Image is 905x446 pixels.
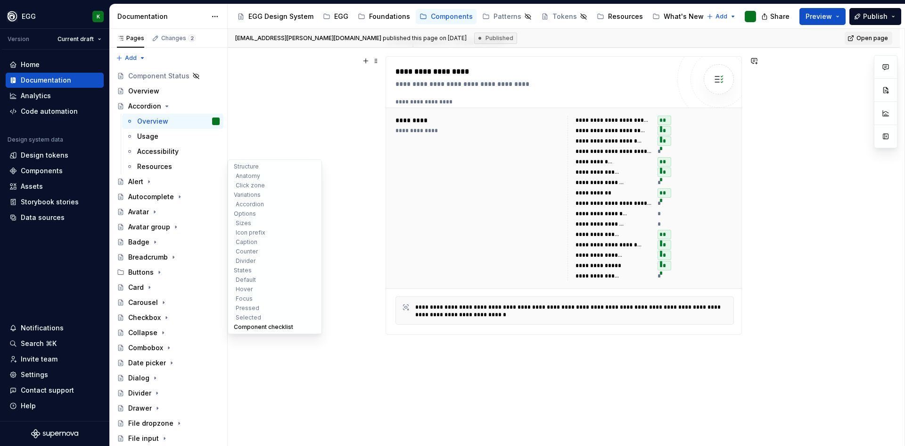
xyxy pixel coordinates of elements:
[128,313,161,322] div: Checkbox
[230,247,320,256] button: Counter
[319,9,352,24] a: EGG
[7,11,18,22] img: 87d06435-c97f-426c-aa5d-5eb8acd3d8b3.png
[31,429,78,438] svg: Supernova Logo
[6,57,104,72] a: Home
[113,401,223,416] a: Drawer
[6,194,104,210] a: Storybook stories
[113,250,223,265] a: Breadcrumb
[21,91,51,101] div: Analytics
[354,9,414,24] a: Foundations
[845,32,892,45] a: Open page
[21,323,64,333] div: Notifications
[113,84,223,99] a: Overview
[128,404,152,413] div: Drawer
[230,228,320,237] button: Icon prefix
[6,73,104,88] a: Documentation
[128,222,170,232] div: Avatar group
[230,266,320,275] button: States
[113,310,223,325] a: Checkbox
[113,235,223,250] a: Badge
[137,147,179,156] div: Accessibility
[113,219,223,235] a: Avatar group
[128,388,151,398] div: Divider
[757,8,796,25] button: Share
[21,182,43,191] div: Assets
[128,283,144,292] div: Card
[6,352,104,367] a: Invite team
[137,162,172,171] div: Resources
[128,207,149,217] div: Avatar
[122,129,223,144] a: Usage
[704,10,739,23] button: Add
[113,355,223,370] a: Date picker
[122,159,223,174] a: Resources
[21,60,40,69] div: Home
[21,166,63,176] div: Components
[863,12,888,21] span: Publish
[6,383,104,398] button: Contact support
[137,132,158,141] div: Usage
[128,101,161,111] div: Accordion
[21,339,57,348] div: Search ⌘K
[58,35,94,43] span: Current draft
[97,13,100,20] div: K
[21,370,48,379] div: Settings
[128,192,174,202] div: Autocomplete
[128,358,166,368] div: Date picker
[233,9,317,24] a: EGG Design System
[849,8,901,25] button: Publish
[128,268,154,277] div: Buttons
[188,34,196,42] span: 2
[664,12,704,21] div: What's New
[230,256,320,266] button: Divider
[230,237,320,247] button: Caption
[799,8,846,25] button: Preview
[431,12,473,21] div: Components
[21,107,78,116] div: Code automation
[806,12,832,21] span: Preview
[593,9,647,24] a: Resources
[113,99,223,114] a: Accordion
[248,12,313,21] div: EGG Design System
[113,325,223,340] a: Collapse
[21,76,71,85] div: Documentation
[21,151,68,160] div: Design tokens
[113,204,223,219] a: Avatar
[128,252,168,262] div: Breadcrumb
[21,213,65,222] div: Data sources
[716,13,727,20] span: Add
[128,237,149,247] div: Badge
[334,12,348,21] div: EGG
[128,373,149,383] div: Dialog
[53,33,106,46] button: Current draft
[22,12,36,21] div: EGG
[21,401,36,411] div: Help
[113,189,223,204] a: Autocomplete
[8,136,63,143] div: Design system data
[6,336,104,351] button: Search ⌘K
[2,6,107,26] button: EGGK
[6,210,104,225] a: Data sources
[6,367,104,382] a: Settings
[113,295,223,310] a: Carousel
[117,34,144,42] div: Pages
[128,71,189,81] div: Component Status
[122,114,223,129] a: Overview
[8,35,29,43] div: Version
[21,386,74,395] div: Contact support
[230,219,320,228] button: Sizes
[230,209,320,219] button: Options
[137,117,168,126] div: Overview
[122,144,223,159] a: Accessibility
[856,34,888,42] span: Open page
[113,431,223,446] a: File input
[113,51,148,65] button: Add
[474,33,517,44] div: Published
[608,12,643,21] div: Resources
[6,148,104,163] a: Design tokens
[478,9,535,24] a: Patterns
[113,174,223,189] a: Alert
[233,7,702,26] div: Page tree
[128,434,159,443] div: File input
[230,275,320,285] button: Default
